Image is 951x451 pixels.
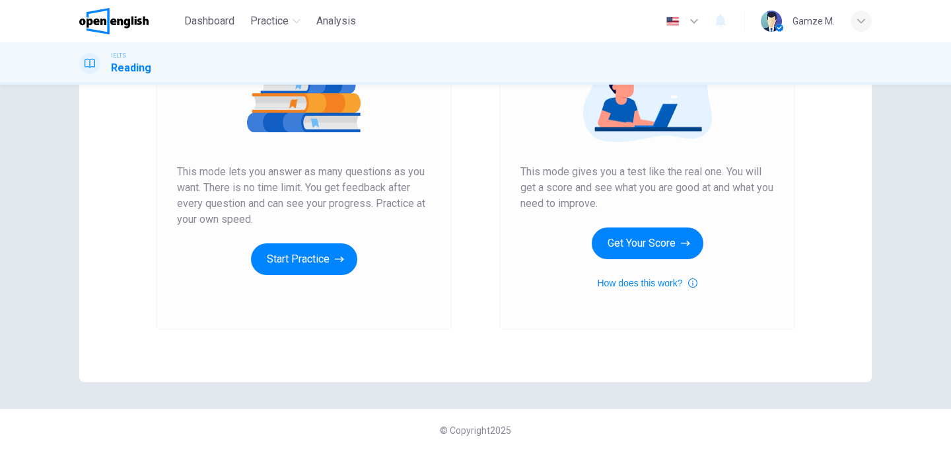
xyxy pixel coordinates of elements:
img: Profile picture [761,11,782,32]
span: © Copyright 2025 [440,425,511,436]
div: Gamze M. [792,13,835,29]
img: en [664,17,681,26]
button: Analysis [311,9,361,33]
button: Start Practice [251,243,357,275]
span: Analysis [316,13,356,29]
h1: Reading [111,60,151,76]
a: OpenEnglish logo [79,8,179,34]
button: How does this work? [597,275,697,291]
span: IELTS [111,51,126,60]
span: This mode gives you a test like the real one. You will get a score and see what you are good at a... [520,164,774,212]
span: Practice [250,13,289,29]
button: Dashboard [179,9,240,33]
span: Dashboard [184,13,234,29]
button: Get Your Score [592,227,703,259]
img: OpenEnglish logo [79,8,149,34]
span: This mode lets you answer as many questions as you want. There is no time limit. You get feedback... [177,164,431,227]
button: Practice [245,9,306,33]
